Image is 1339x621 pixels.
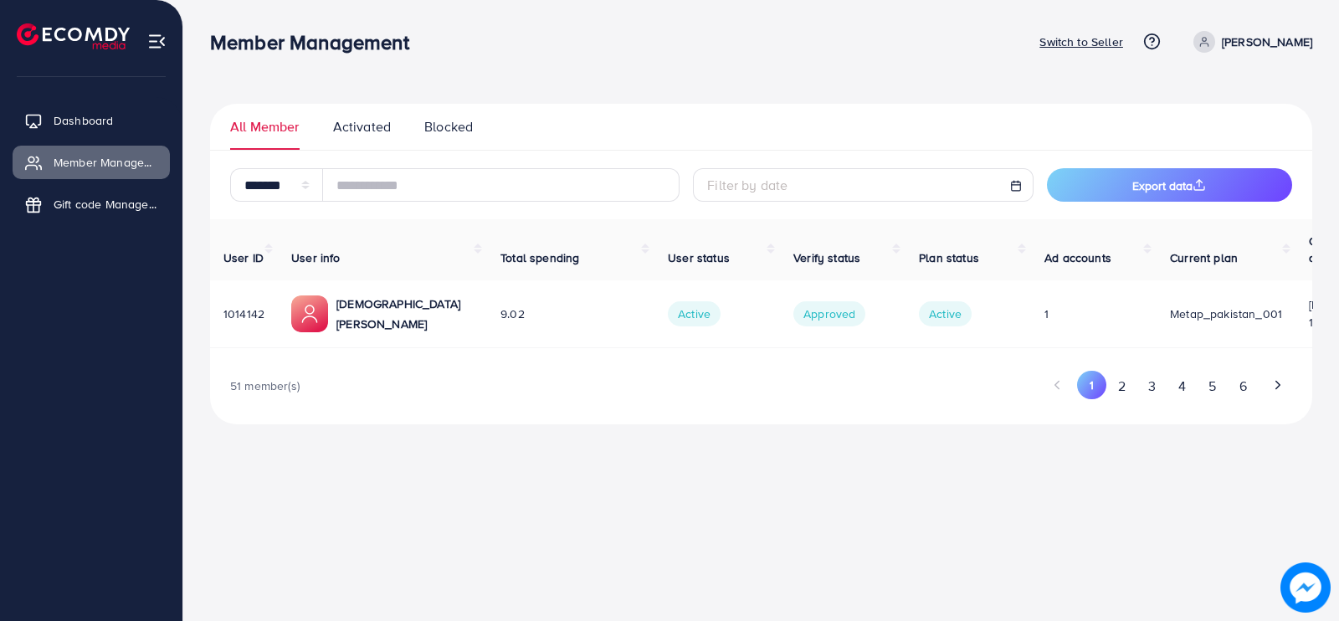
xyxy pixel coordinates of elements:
button: Go to page 1 [1077,371,1106,399]
button: Go to page 6 [1228,371,1258,402]
span: Verify status [793,249,860,266]
img: ic-member-manager.00abd3e0.svg [291,295,328,332]
button: Export data [1047,168,1292,202]
span: Blocked [424,117,473,136]
span: User info [291,249,340,266]
button: Go to page 2 [1106,371,1136,402]
a: Gift code Management [13,187,170,221]
ul: Pagination [762,371,1293,402]
span: Member Management [54,154,157,171]
span: 9.02 [500,305,525,322]
span: Plan status [919,249,979,266]
span: 1 [1044,305,1049,322]
span: Activated [333,117,391,136]
button: Go to page 4 [1167,371,1198,402]
img: logo [17,23,130,49]
a: [PERSON_NAME] [1187,31,1312,53]
span: Ad accounts [1044,249,1111,266]
h3: Member Management [210,30,423,54]
p: Switch to Seller [1039,32,1123,52]
button: Go to page 3 [1136,371,1167,402]
span: Dashboard [54,112,113,129]
span: Export data [1132,177,1206,194]
span: Active [668,301,721,326]
span: Current plan [1170,249,1238,266]
a: Member Management [13,146,170,179]
span: Approved [793,301,865,326]
span: Total spending [500,249,579,266]
img: menu [147,32,167,51]
span: User ID [223,249,264,266]
span: 1014142 [223,305,264,322]
img: image [1280,562,1331,613]
span: metap_pakistan_001 [1170,305,1282,322]
span: 51 member(s) [230,377,300,394]
p: [PERSON_NAME] [1222,32,1312,52]
a: Dashboard [13,104,170,137]
span: Gift code Management [54,196,157,213]
span: Active [919,301,972,326]
span: Filter by date [707,176,787,194]
p: [DEMOGRAPHIC_DATA][PERSON_NAME] [336,294,474,334]
button: Go to next page [1263,371,1292,399]
button: Go to page 5 [1198,371,1228,402]
span: All Member [230,117,300,136]
span: User status [668,249,730,266]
